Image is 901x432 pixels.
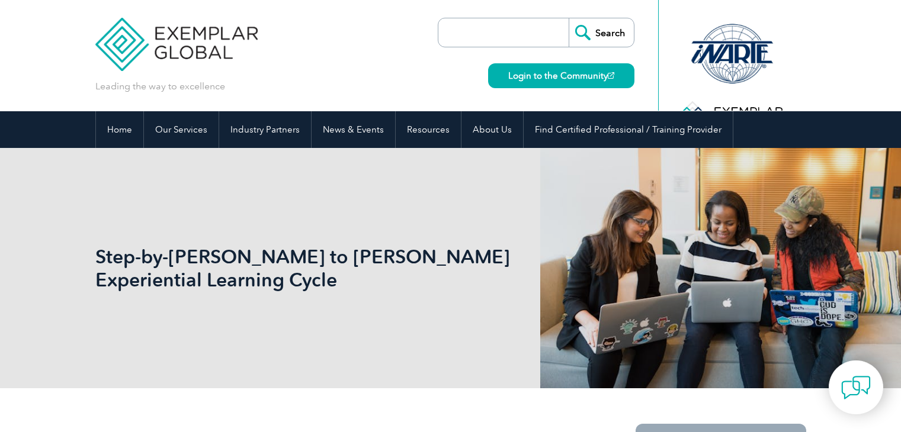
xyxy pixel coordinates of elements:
[95,245,550,291] h1: Step-by-[PERSON_NAME] to [PERSON_NAME] Experiential Learning Cycle
[524,111,733,148] a: Find Certified Professional / Training Provider
[144,111,219,148] a: Our Services
[569,18,634,47] input: Search
[608,72,614,79] img: open_square.png
[312,111,395,148] a: News & Events
[396,111,461,148] a: Resources
[841,373,871,402] img: contact-chat.png
[95,80,225,93] p: Leading the way to excellence
[219,111,311,148] a: Industry Partners
[488,63,634,88] a: Login to the Community
[461,111,523,148] a: About Us
[96,111,143,148] a: Home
